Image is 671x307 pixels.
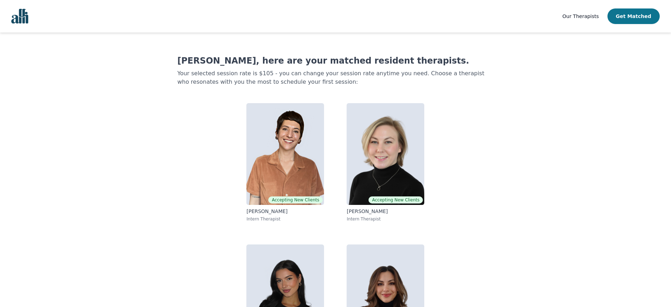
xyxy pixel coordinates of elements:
a: Dunja MiskovicAccepting New Clients[PERSON_NAME]Intern Therapist [241,98,330,228]
img: alli logo [11,9,28,24]
a: Jocelyn CrawfordAccepting New Clients[PERSON_NAME]Intern Therapist [341,98,430,228]
p: Intern Therapist [347,216,424,222]
span: Our Therapists [562,13,599,19]
h1: [PERSON_NAME], here are your matched resident therapists. [177,55,493,66]
img: Jocelyn Crawford [347,103,424,205]
span: Accepting New Clients [268,196,323,203]
p: Your selected session rate is $105 - you can change your session rate anytime you need. Choose a ... [177,69,493,86]
img: Dunja Miskovic [246,103,324,205]
a: Our Therapists [562,12,599,20]
button: Get Matched [607,8,660,24]
span: Accepting New Clients [369,196,423,203]
p: [PERSON_NAME] [246,208,324,215]
p: [PERSON_NAME] [347,208,424,215]
p: Intern Therapist [246,216,324,222]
